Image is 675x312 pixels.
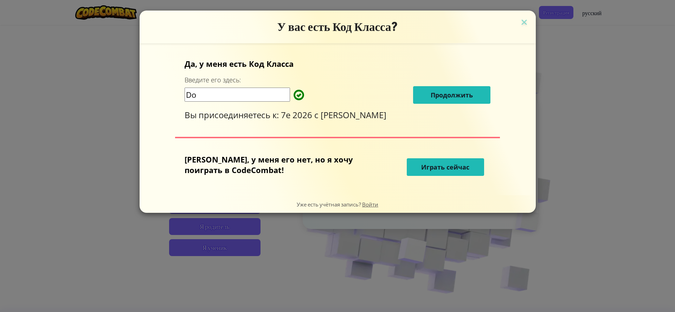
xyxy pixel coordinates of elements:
[431,91,473,99] span: Продолжить
[362,201,378,208] a: Войти
[297,201,362,208] span: Уже есть учётная запись?
[277,20,398,34] span: У вас есть Код Класса?
[413,86,490,104] button: Продолжить
[520,18,529,28] img: close icon
[185,76,241,84] label: Введите его здесь:
[185,58,490,69] p: Да, у меня есть Код Класса
[185,109,281,121] span: Вы присоединяетесь к:
[421,163,469,171] span: Играть сейчас
[321,109,386,121] span: [PERSON_NAME]
[281,109,314,121] span: 7е 2026
[314,109,321,121] span: с
[407,158,484,176] button: Играть сейчас
[185,154,365,175] p: [PERSON_NAME], у меня его нет, но я хочу поиграть в CodeCombat!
